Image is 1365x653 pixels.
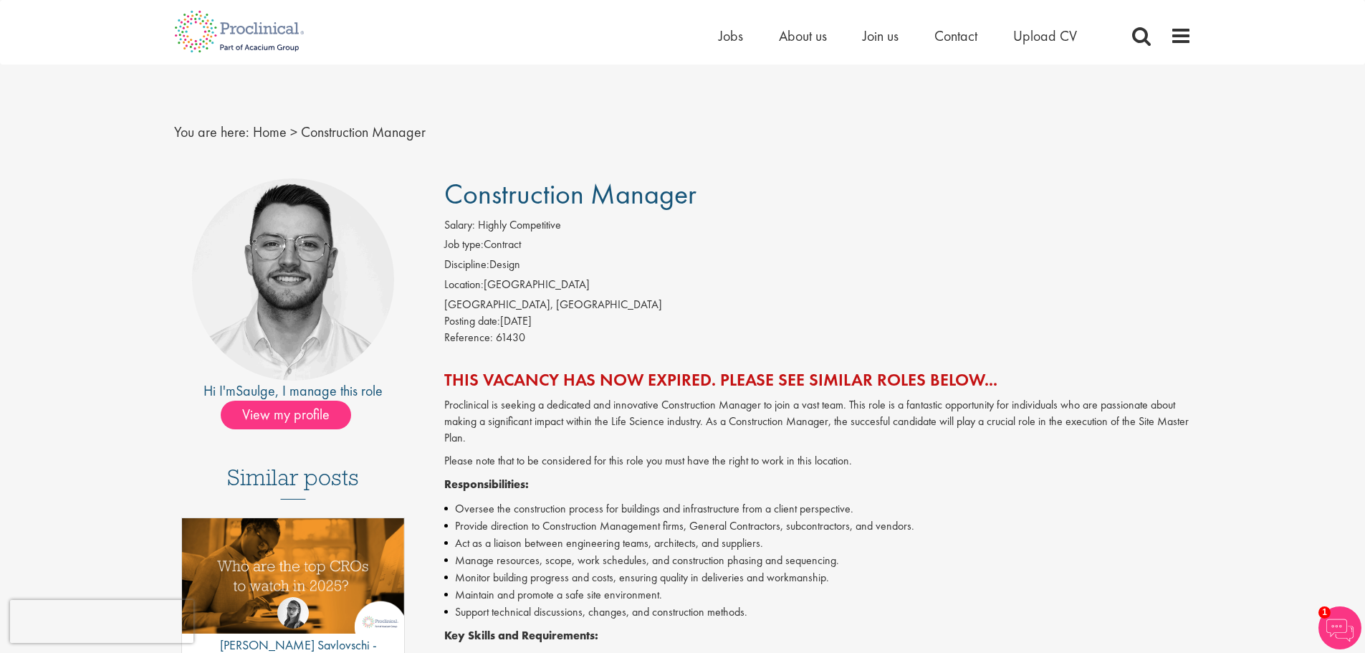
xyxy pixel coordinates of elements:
[1013,27,1077,45] a: Upload CV
[290,123,297,141] span: >
[444,257,489,273] label: Discipline:
[253,123,287,141] a: breadcrumb link
[227,465,359,500] h3: Similar posts
[221,404,365,422] a: View my profile
[719,27,743,45] a: Jobs
[444,330,493,346] label: Reference:
[444,297,1192,313] div: [GEOGRAPHIC_DATA], [GEOGRAPHIC_DATA]
[444,518,1192,535] li: Provide direction to Construction Management firms, General Contractors, subcontractors, and vend...
[192,178,394,381] img: imeage of recruiter Saulge Hubert
[496,330,525,345] span: 61430
[182,518,405,634] img: Top 10 CROs 2025 | Proclinical
[478,217,561,232] span: Highly Competitive
[444,217,475,234] label: Salary:
[934,27,977,45] a: Contact
[1318,606,1361,649] img: Chatbot
[444,257,1192,277] li: Design
[444,397,1192,447] p: Proclinical is seeking a dedicated and innovative Construction Manager to join a vast team. This ...
[444,176,696,212] span: Construction Manager
[444,535,1192,552] li: Act as a liaison between engineering teams, architects, and suppliers.
[444,453,1192,470] p: Please note that to be considered for this role you must have the right to work in this location.
[236,381,275,400] a: Saulge
[444,604,1192,621] li: Support technical discussions, changes, and construction methods.
[444,277,1192,297] li: [GEOGRAPHIC_DATA]
[779,27,827,45] a: About us
[444,628,598,643] strong: Key Skills and Requirements:
[444,313,1192,330] div: [DATE]
[301,123,426,141] span: Construction Manager
[444,313,500,328] span: Posting date:
[863,27,899,45] a: Join us
[277,597,309,629] img: Theodora Savlovschi - Wicks
[444,500,1192,518] li: Oversee the construction process for buildings and infrastructure from a client perspective.
[444,371,1192,389] h2: This vacancy has now expired. Please see similar roles below...
[174,381,413,401] div: Hi I'm , I manage this role
[221,401,351,429] span: View my profile
[444,477,529,492] strong: Responsibilities:
[182,518,405,645] a: Link to a post
[444,237,1192,257] li: Contract
[1318,606,1331,619] span: 1
[444,552,1192,569] li: Manage resources, scope, work schedules, and construction phasing and sequencing.
[10,600,193,643] iframe: reCAPTCHA
[444,569,1192,586] li: Monitor building progress and costs, ensuring quality in deliveries and workmanship.
[444,586,1192,604] li: Maintain and promote a safe site environment.
[174,123,249,141] span: You are here:
[444,237,484,253] label: Job type:
[444,277,484,293] label: Location:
